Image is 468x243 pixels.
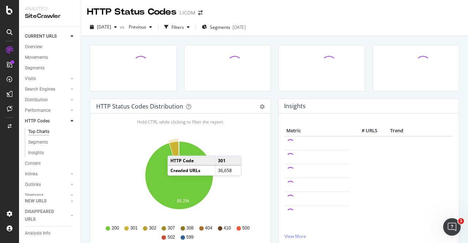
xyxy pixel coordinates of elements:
td: HTTP Code [168,156,215,166]
div: Analytics [25,6,75,12]
div: Distribution [25,96,48,104]
th: Trend [379,125,415,136]
div: Sitemaps [25,191,44,199]
a: Outlinks [25,181,68,189]
td: 301 [215,156,241,166]
div: HTTP Status Codes Distribution [96,103,183,110]
div: HTTP Codes [25,117,50,125]
a: Search Engines [25,86,68,93]
div: Search Engines [25,86,55,93]
a: Insights [28,149,76,157]
span: 599 [186,234,194,240]
span: vs [120,24,126,30]
span: 1 [458,218,464,224]
a: Movements [25,54,76,61]
a: DISAPPEARED URLS [25,208,68,223]
a: HTTP Codes [25,117,68,125]
th: # URLS [350,125,379,136]
a: Segments [25,64,76,72]
div: HTTP Status Codes [87,6,177,18]
span: 502 [167,234,175,240]
button: Previous [126,21,155,33]
a: Inlinks [25,170,68,178]
div: Filters [171,24,184,30]
button: Filters [161,21,193,33]
span: 500 [242,225,250,231]
iframe: Intercom live chat [443,218,461,236]
div: Content [25,160,41,167]
td: 36,658 [215,166,241,175]
span: 307 [167,225,175,231]
a: Visits [25,75,68,83]
span: 301 [130,225,137,231]
svg: A chart. [96,137,262,222]
a: Sitemaps [25,191,68,199]
span: 200 [112,225,119,231]
button: [DATE] [87,21,120,33]
span: Segments [210,24,230,30]
th: Metric [284,125,350,136]
a: View More [284,233,453,239]
span: 308 [186,225,194,231]
div: arrow-right-arrow-left [198,10,203,15]
div: DISAPPEARED URLS [25,208,62,223]
text: 95.2% [177,199,189,204]
div: Analysis Info [25,229,50,237]
div: Visits [25,75,36,83]
div: Segments [28,138,48,146]
a: Segments [28,138,76,146]
div: Top Charts [28,128,49,136]
td: Crawled URLs [168,166,215,175]
a: CURRENT URLS [25,33,68,40]
div: gear [260,104,265,109]
a: Performance [25,107,68,114]
div: CURRENT URLS [25,33,57,40]
div: Movements [25,54,48,61]
div: Insights [28,149,44,157]
div: LICOM [180,9,195,16]
div: SiteCrawler [25,12,75,20]
div: Outlinks [25,181,41,189]
a: Analysis Info [25,229,76,237]
div: Overview [25,43,42,51]
a: NEW URLS [25,197,68,205]
a: Top Charts [28,128,76,136]
div: NEW URLS [25,197,46,205]
div: Inlinks [25,170,38,178]
a: Content [25,160,76,167]
button: Segments[DATE] [199,21,249,33]
span: 302 [149,225,156,231]
span: Previous [126,24,146,30]
span: 410 [224,225,231,231]
span: 404 [205,225,212,231]
a: Overview [25,43,76,51]
div: Segments [25,64,45,72]
h4: Insights [284,101,306,111]
div: [DATE] [233,24,246,30]
div: Performance [25,107,50,114]
span: 2025 Sep. 12th [97,24,111,30]
a: Distribution [25,96,68,104]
